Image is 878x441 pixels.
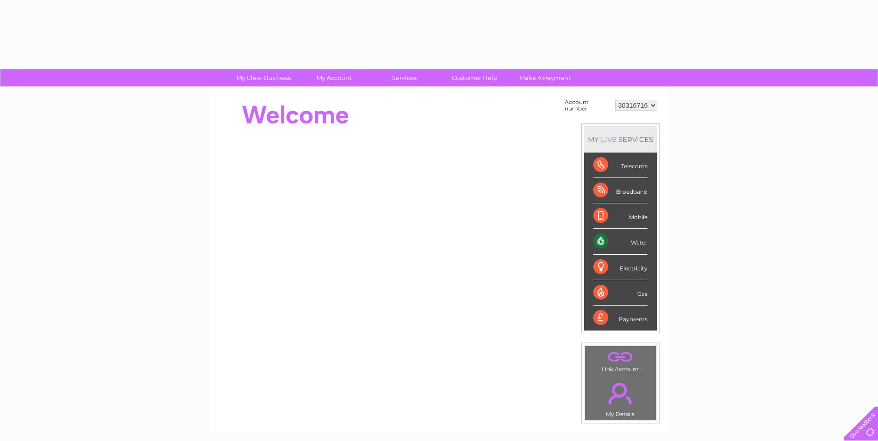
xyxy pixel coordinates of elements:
div: Telecoms [593,153,648,178]
div: Gas [593,280,648,306]
div: Payments [593,306,648,331]
div: Electricity [593,255,648,280]
a: My Clear Business [225,69,302,86]
div: Water [593,229,648,254]
div: Mobile [593,203,648,229]
td: My Details [585,375,656,420]
a: Make A Payment [507,69,583,86]
td: Account number [562,97,613,114]
a: Customer Help [436,69,513,86]
a: Services [366,69,442,86]
a: My Account [296,69,372,86]
div: Broadband [593,178,648,203]
td: Link Account [585,346,656,375]
div: LIVE [599,135,618,144]
a: . [587,377,654,410]
div: MY SERVICES [584,126,657,153]
a: . [587,349,654,365]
